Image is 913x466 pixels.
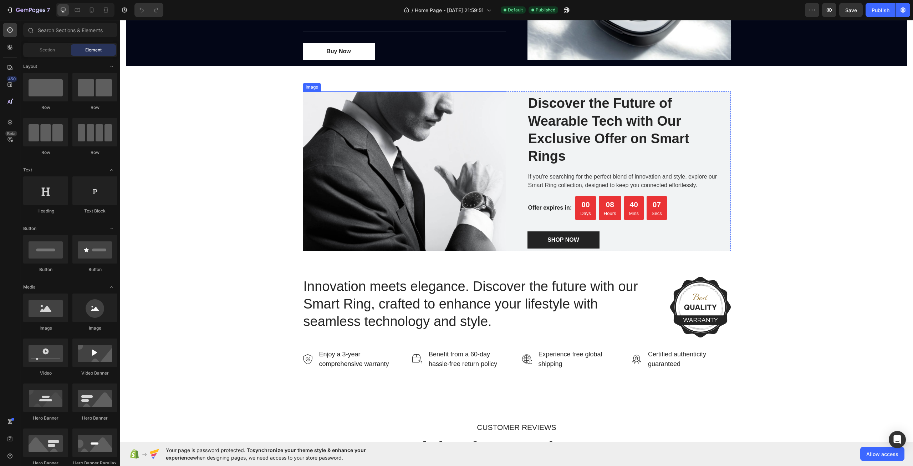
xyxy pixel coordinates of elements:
[166,446,394,461] span: Your page is password protected. To when designing pages, we need access to your store password.
[866,450,898,458] span: Allow access
[509,190,519,197] p: Mins
[106,61,117,72] span: Toggle open
[23,208,68,214] div: Heading
[106,281,117,293] span: Toggle open
[484,179,496,190] div: 08
[72,370,117,376] div: Video Banner
[3,3,53,17] button: 7
[23,415,68,421] div: Hero Banner
[72,325,117,331] div: Image
[308,329,391,350] div: Benefit from a 60-day hassle-free return policy
[407,74,611,146] h2: Discover the Future of Wearable Tech with Our Exclusive Offer on Smart Rings
[106,223,117,234] span: Toggle open
[23,325,68,331] div: Image
[7,76,17,82] div: 450
[402,334,412,344] img: Alt Image
[527,329,611,350] div: Certified authenticity guaranteed
[166,447,366,461] span: synchronize your theme style & enhance your experience
[531,190,542,197] p: Secs
[183,257,530,311] h2: Innovation meets elegance. Discover the future with our Smart Ring, crafted to enhance your lifes...
[412,6,413,14] span: /
[536,7,555,13] span: Published
[183,416,611,441] h2: Insights from Modern Users
[531,179,542,190] div: 07
[206,27,230,36] div: Buy Now
[508,7,523,13] span: Default
[106,164,117,176] span: Toggle open
[860,447,904,461] button: Allow access
[72,208,117,214] div: Text Block
[72,266,117,273] div: Button
[427,216,459,224] div: SHOP NOW
[550,257,611,317] img: Alt Image
[460,179,471,190] div: 00
[889,431,906,448] div: Open Intercom Messenger
[183,23,255,40] button: Buy Now
[23,63,37,70] span: Layout
[23,149,68,156] div: Row
[866,3,896,17] button: Publish
[23,370,68,376] div: Video
[418,329,501,350] div: Experience free global shipping
[72,415,117,421] div: Hero Banner
[415,6,484,14] span: Home Page - [DATE] 21:59:51
[23,104,68,111] div: Row
[47,6,50,14] p: 7
[184,64,199,70] div: Image
[511,334,521,344] img: Alt Image
[72,104,117,111] div: Row
[23,225,36,232] span: Button
[120,20,913,442] iframe: Design area
[134,3,163,17] div: Undo/Redo
[183,71,386,231] img: Alt Image
[407,152,611,170] div: If you're searching for the perfect blend of innovation and style, explore our Smart Ring collect...
[460,190,471,197] p: Days
[484,190,496,197] p: Hours
[407,211,479,229] button: SHOP NOW
[198,329,282,350] div: Enjoy a 3-year comprehensive warranty
[23,284,36,290] span: Media
[292,334,302,344] img: Alt Image
[40,47,55,53] span: Section
[509,179,519,190] div: 40
[407,183,453,193] div: Offer expires in:
[23,266,68,273] div: Button
[23,23,117,37] input: Search Sections & Elements
[85,47,102,53] span: Element
[839,3,863,17] button: Save
[183,401,611,414] div: CUSTOMER REVIEWS
[72,149,117,156] div: Row
[23,167,32,173] span: Text
[183,334,193,344] img: Alt Image
[872,6,889,14] div: Publish
[5,131,17,136] div: Beta
[845,7,857,13] span: Save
